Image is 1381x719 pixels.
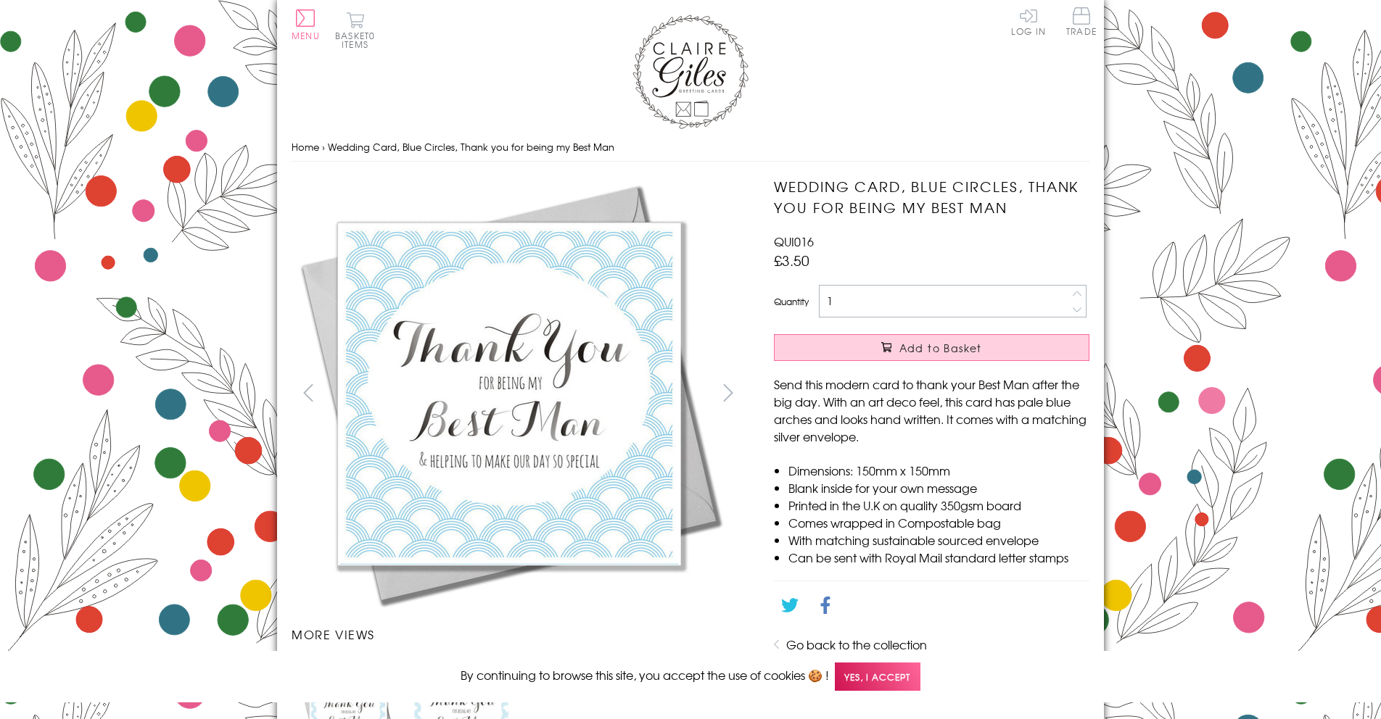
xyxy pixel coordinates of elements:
[632,14,749,129] img: Claire Giles Greetings Cards
[774,334,1089,361] button: Add to Basket
[342,29,375,51] span: 0 items
[788,514,1089,531] li: Comes wrapped in Compostable bag
[786,636,927,653] a: Go back to the collection
[1066,7,1097,38] a: Trade
[292,176,727,611] img: Wedding Card, Blue Circles, Thank you for being my Best Man
[788,549,1089,566] li: Can be sent with Royal Mail standard letter stamps
[292,133,1089,162] nav: breadcrumbs
[1011,7,1046,36] a: Log In
[712,376,745,409] button: next
[292,376,324,409] button: prev
[292,9,320,40] button: Menu
[835,662,920,691] span: Yes, I accept
[774,233,814,250] span: QUI016
[774,295,809,308] label: Quantity
[328,140,614,154] span: Wedding Card, Blue Circles, Thank you for being my Best Man
[788,479,1089,496] li: Blank inside for your own message
[899,341,982,355] span: Add to Basket
[788,462,1089,479] li: Dimensions: 150mm x 150mm
[774,250,809,270] span: £3.50
[292,29,320,42] span: Menu
[788,496,1089,514] li: Printed in the U.K on quality 350gsm board
[292,626,745,643] h3: More views
[1066,7,1097,36] span: Trade
[322,140,325,154] span: ›
[788,531,1089,549] li: With matching sustainable sourced envelope
[335,12,375,49] button: Basket0 items
[774,176,1089,218] h1: Wedding Card, Blue Circles, Thank you for being my Best Man
[774,375,1089,445] p: Send this modern card to thank your Best Man after the big day. With an art deco feel, this card ...
[292,140,319,154] a: Home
